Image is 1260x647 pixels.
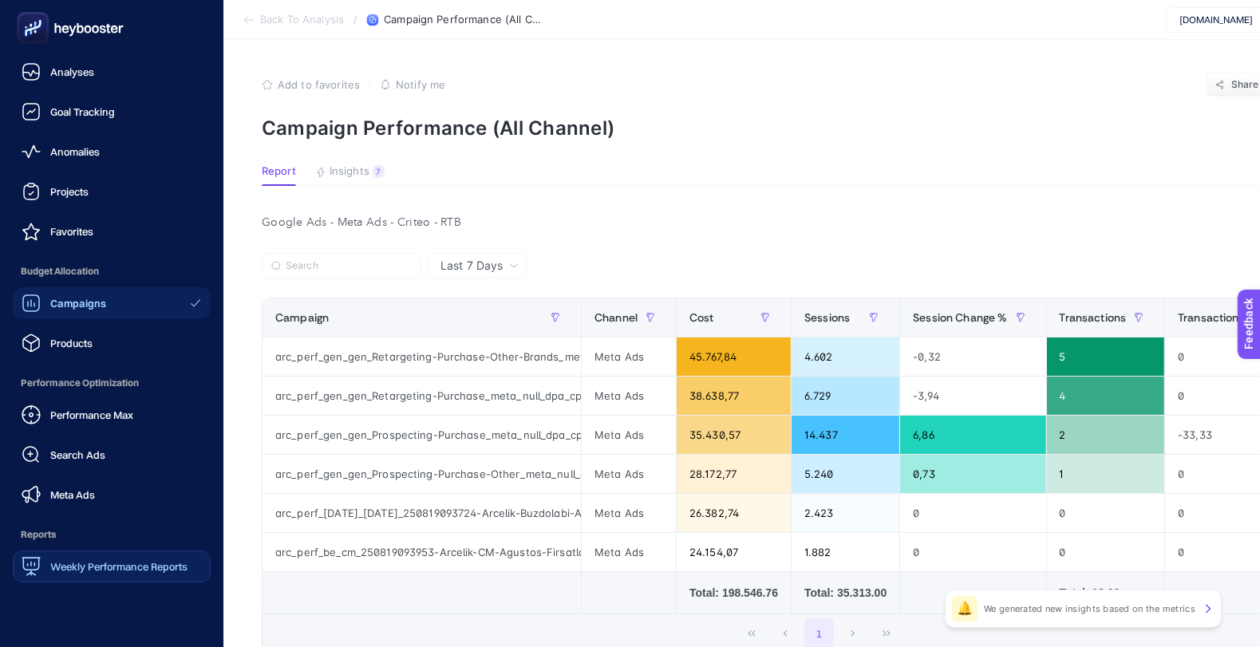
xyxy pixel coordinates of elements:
[286,260,412,272] input: Search
[677,416,791,454] div: 35.430,57
[50,337,93,349] span: Products
[689,311,714,324] span: Cost
[1231,78,1259,91] span: Share
[582,416,676,454] div: Meta Ads
[380,78,445,91] button: Notify me
[50,225,93,238] span: Favorites
[373,165,385,178] div: 7
[50,105,115,118] span: Goal Tracking
[582,533,676,571] div: Meta Ads
[13,550,211,582] a: Weekly Performance Reports
[913,311,1007,324] span: Session Change %
[1060,311,1127,324] span: Transactions
[50,65,94,78] span: Analyses
[900,377,1045,415] div: -3,94
[900,533,1045,571] div: 0
[263,533,581,571] div: arc_perf_be_cm_250819093953-Arcelik-CM-Agustos-Firsatlari_meta_null_dpa_cpa_16082025-31082025
[900,337,1045,376] div: -0,32
[677,377,791,415] div: 38.638,77
[677,455,791,493] div: 28.172,77
[50,297,106,310] span: Campaigns
[952,596,978,621] div: 🔔
[278,78,360,91] span: Add to favorites
[582,455,676,493] div: Meta Ads
[13,399,211,431] a: Performance Max
[792,455,899,493] div: 5.240
[594,311,638,324] span: Channel
[13,519,211,550] span: Reports
[260,14,344,26] span: Back To Analysis
[263,377,581,415] div: arc_perf_gen_gen_Retargeting-Purchase_meta_null_dpa_cpa_alwayson
[50,448,105,461] span: Search Ads
[50,185,89,198] span: Projects
[804,585,887,601] div: Total: 35.313.00
[900,494,1045,532] div: 0
[330,165,369,178] span: Insights
[792,416,899,454] div: 14.437
[900,455,1045,493] div: 0,73
[792,494,899,532] div: 2.423
[50,560,188,573] span: Weekly Performance Reports
[384,14,543,26] span: Campaign Performance (All Channel)
[50,145,100,158] span: Anomalies
[804,311,850,324] span: Sessions
[13,255,211,287] span: Budget Allocation
[13,176,211,207] a: Projects
[1047,455,1165,493] div: 1
[1060,585,1152,601] div: Total: 12.00
[13,136,211,168] a: Anomalies
[275,311,329,324] span: Campaign
[13,439,211,471] a: Search Ads
[13,215,211,247] a: Favorites
[10,5,61,18] span: Feedback
[1047,416,1165,454] div: 2
[900,416,1045,454] div: 6,86
[13,96,211,128] a: Goal Tracking
[263,494,581,532] div: arc_perf_[DATE]_[DATE]_250819093724-Arcelik-Buzdolabi-Alimina-Citfli-TKM-Hediye_meta_null_dpa_cpa...
[263,337,581,376] div: arc_perf_gen_gen_Retargeting-Purchase-Other-Brands_meta_null_dpa_cpa_alwayson
[440,258,503,274] span: Last 7 Days
[582,337,676,376] div: Meta Ads
[984,602,1195,615] p: We generated new insights based on the metrics
[13,327,211,359] a: Products
[13,367,211,399] span: Performance Optimization
[689,585,778,601] div: Total: 198.546.76
[582,377,676,415] div: Meta Ads
[1047,494,1165,532] div: 0
[263,455,581,493] div: arc_perf_gen_gen_Prospecting-Purchase-Other_meta_null_dpa_cpa_alwayson
[354,13,357,26] span: /
[263,416,581,454] div: arc_perf_gen_gen_Prospecting-Purchase_meta_null_dpa_cpa_alwayson
[677,337,791,376] div: 45.767,84
[1047,533,1165,571] div: 0
[792,337,899,376] div: 4.602
[50,488,95,501] span: Meta Ads
[677,494,791,532] div: 26.382,74
[396,78,445,91] span: Notify me
[792,377,899,415] div: 6.729
[50,408,133,421] span: Performance Max
[13,479,211,511] a: Meta Ads
[13,56,211,88] a: Analyses
[677,533,791,571] div: 24.154,07
[262,165,296,178] span: Report
[792,533,899,571] div: 1.882
[1047,337,1165,376] div: 5
[262,78,360,91] button: Add to favorites
[1047,377,1165,415] div: 4
[582,494,676,532] div: Meta Ads
[13,287,211,319] a: Campaigns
